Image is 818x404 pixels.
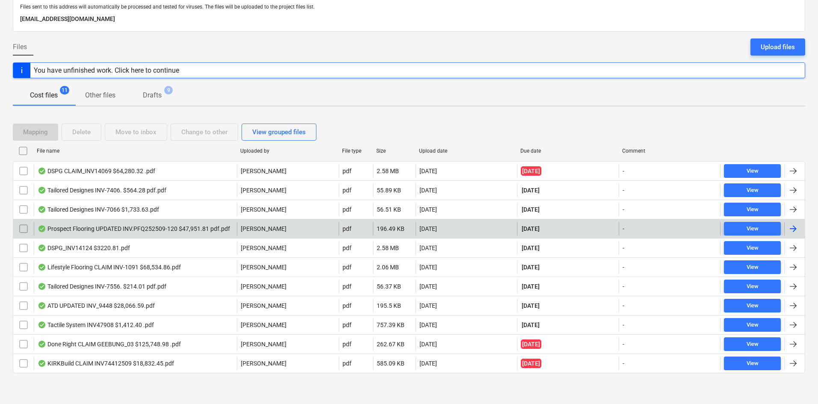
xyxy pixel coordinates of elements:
button: View [724,260,781,274]
div: pdf [343,283,351,290]
button: View [724,183,781,197]
button: View [724,164,781,178]
div: 2.58 MB [377,245,399,251]
div: pdf [343,225,351,232]
div: View [747,262,759,272]
span: [DATE] [521,359,541,368]
div: ATD UPDATED INV_9448 $28,066.59.pdf [38,302,155,309]
span: [DATE] [521,186,540,195]
div: 55.89 KB [377,187,401,194]
div: Done Right CLAIM GEEBUNG_03 $125,748.98 .pdf [38,341,181,348]
div: pdf [343,245,351,251]
span: Files [13,42,27,52]
div: 195.5 KB [377,302,401,309]
button: View [724,222,781,236]
div: Due date [520,148,615,154]
span: [DATE] [521,224,540,233]
span: [DATE] [521,282,540,291]
div: OCR finished [38,264,46,271]
div: [DATE] [419,245,437,251]
iframe: Chat Widget [775,363,818,404]
div: - [623,225,624,232]
span: [DATE] [521,166,541,176]
div: [DATE] [419,225,437,232]
div: OCR finished [38,360,46,367]
p: [PERSON_NAME] [241,282,286,291]
div: View [747,359,759,369]
p: [PERSON_NAME] [241,340,286,348]
p: [PERSON_NAME] [241,186,286,195]
p: [PERSON_NAME] [241,224,286,233]
div: pdf [343,206,351,213]
div: - [623,187,624,194]
p: Drafts [143,90,162,100]
span: [DATE] [521,244,540,252]
div: Uploaded by [240,148,335,154]
div: 2.58 MB [377,168,399,174]
div: Upload files [761,41,795,53]
button: View [724,318,781,332]
div: OCR finished [38,206,46,213]
span: [DATE] [521,321,540,329]
div: Lifestyle Flooring CLAIM INV-1091 $68,534.86.pdf [38,264,181,271]
div: - [623,245,624,251]
div: pdf [343,187,351,194]
button: View grouped files [242,124,316,141]
div: Tailored Designes INV-7066 $1,733.63.pdf [38,206,159,213]
div: [DATE] [419,302,437,309]
div: You have unfinished work. Click here to continue [34,66,179,74]
div: - [623,206,624,213]
button: View [724,241,781,255]
div: Upload date [419,148,514,154]
div: DSPG CLAIM_INV14069 $64,280.32 .pdf [38,168,155,174]
div: Tailored Designes INV-7556. $214.01 pdf.pdf [38,283,166,290]
p: Cost files [30,90,58,100]
div: [DATE] [419,206,437,213]
div: pdf [343,360,351,367]
div: pdf [343,264,351,271]
div: Tailored Designes INV-7406. $564.28 pdf.pdf [38,187,166,194]
button: Upload files [750,38,805,56]
div: [DATE] [419,341,437,348]
div: pdf [343,168,351,174]
div: 56.37 KB [377,283,401,290]
div: OCR finished [38,187,46,194]
div: pdf [343,321,351,328]
div: View [747,282,759,292]
button: View [724,299,781,313]
div: OCR finished [38,302,46,309]
div: View [747,243,759,253]
div: - [623,264,624,271]
p: [PERSON_NAME] [241,167,286,175]
div: - [623,283,624,290]
div: OCR finished [38,245,46,251]
span: 9 [164,86,173,94]
div: [DATE] [419,360,437,367]
div: File type [342,148,369,154]
button: View [724,337,781,351]
div: - [623,341,624,348]
p: [PERSON_NAME] [241,244,286,252]
div: Tactile System INV47908 $1,412.40 .pdf [38,321,154,328]
div: View [747,186,759,195]
p: Files sent to this address will automatically be processed and tested for viruses. The files will... [20,4,798,11]
div: OCR finished [38,225,46,232]
span: [DATE] [521,263,540,271]
button: View [724,203,781,216]
div: pdf [343,341,351,348]
p: [PERSON_NAME] [241,205,286,214]
p: [EMAIL_ADDRESS][DOMAIN_NAME] [20,14,798,24]
div: OCR finished [38,341,46,348]
p: [PERSON_NAME] [241,263,286,271]
div: View [747,166,759,176]
div: 757.39 KB [377,321,405,328]
p: Other files [85,90,115,100]
p: [PERSON_NAME] [241,359,286,368]
div: Size [376,148,412,154]
div: View [747,301,759,311]
div: View [747,224,759,234]
span: [DATE] [521,205,540,214]
div: - [623,302,624,309]
button: View [724,357,781,370]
